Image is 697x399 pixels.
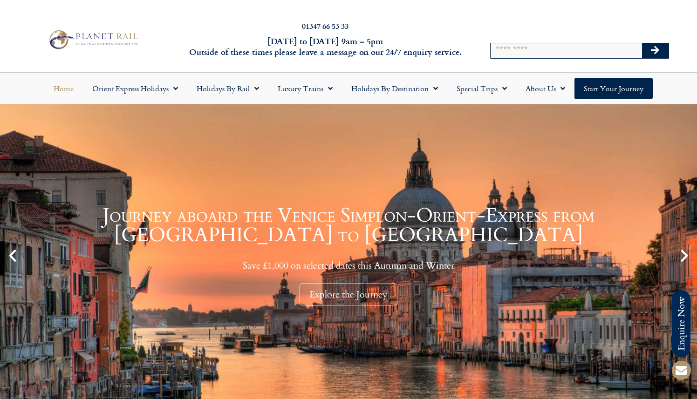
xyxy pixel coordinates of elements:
div: Previous slide [5,248,20,264]
a: 01347 66 53 33 [302,20,348,31]
a: Holidays by Destination [342,78,447,99]
p: Save £1,000 on selected dates this Autumn and Winter [23,260,674,271]
a: Start your Journey [574,78,653,99]
button: Search [642,43,669,58]
a: About Us [516,78,574,99]
h6: [DATE] to [DATE] 9am – 5pm Outside of these times please leave a message on our 24/7 enquiry serv... [188,36,462,58]
a: Special Trips [447,78,516,99]
div: Explore the Journey [300,284,397,305]
div: Next slide [676,248,692,264]
a: Holidays by Rail [187,78,268,99]
a: Home [44,78,83,99]
img: Planet Rail Train Holidays Logo [45,28,141,51]
a: Orient Express Holidays [83,78,187,99]
a: Luxury Trains [268,78,342,99]
nav: Menu [5,78,692,99]
h1: Journey aboard the Venice Simplon-Orient-Express from [GEOGRAPHIC_DATA] to [GEOGRAPHIC_DATA] [23,206,674,245]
